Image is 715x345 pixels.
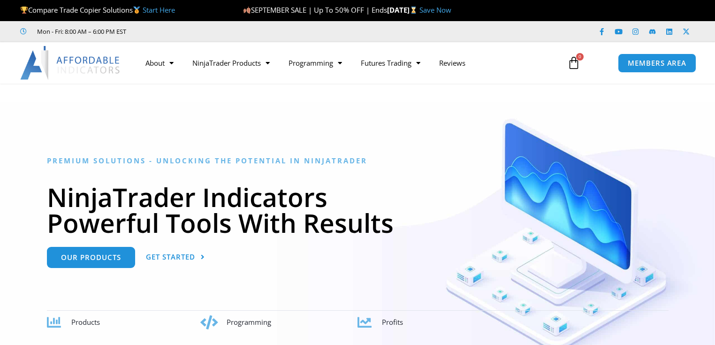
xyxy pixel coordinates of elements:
img: LogoAI [20,46,121,80]
a: MEMBERS AREA [618,54,696,73]
img: 🍂 [243,7,251,14]
a: Futures Trading [351,52,430,74]
nav: Menu [136,52,558,74]
a: Our Products [47,247,135,268]
a: Start Here [143,5,175,15]
a: Save Now [419,5,451,15]
a: Get Started [146,247,205,268]
img: 🥇 [133,7,140,14]
span: Programming [227,317,271,327]
span: Get Started [146,253,195,261]
h1: NinjaTrader Indicators Powerful Tools With Results [47,184,669,236]
a: 0 [553,49,594,77]
span: Compare Trade Copier Solutions [20,5,175,15]
img: ⌛ [410,7,417,14]
span: Our Products [61,254,121,261]
img: 🏆 [21,7,28,14]
strong: [DATE] [387,5,419,15]
span: 0 [576,53,584,61]
a: About [136,52,183,74]
a: NinjaTrader Products [183,52,279,74]
span: SEPTEMBER SALE | Up To 50% OFF | Ends [243,5,387,15]
a: Programming [279,52,351,74]
a: Reviews [430,52,475,74]
h6: Premium Solutions - Unlocking the Potential in NinjaTrader [47,156,669,165]
iframe: Customer reviews powered by Trustpilot [139,27,280,36]
span: Mon - Fri: 8:00 AM – 6:00 PM EST [35,26,126,37]
span: Products [71,317,100,327]
span: Profits [382,317,403,327]
span: MEMBERS AREA [628,60,686,67]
